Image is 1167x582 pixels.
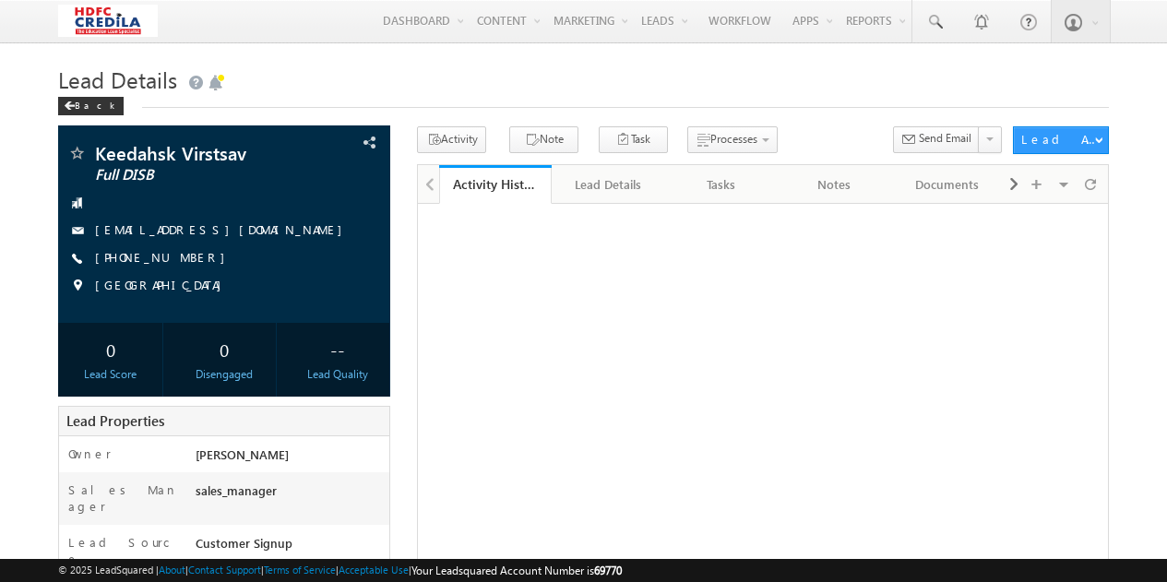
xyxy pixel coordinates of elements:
[290,366,385,383] div: Lead Quality
[68,445,112,462] label: Owner
[417,126,486,153] button: Activity
[552,165,665,204] a: Lead Details
[95,166,299,184] span: Full DISB
[68,534,179,567] label: Lead Source
[680,173,762,196] div: Tasks
[58,5,157,37] img: Custom Logo
[95,144,299,162] span: Keedahsk Virstsav
[191,534,389,560] div: Customer Signup
[63,366,158,383] div: Lead Score
[906,173,988,196] div: Documents
[509,126,578,153] button: Note
[439,165,553,202] li: Activity History
[779,165,892,204] a: Notes
[453,175,539,193] div: Activity History
[264,564,336,576] a: Terms of Service
[891,165,1005,204] a: Documents
[68,481,179,515] label: Sales Manager
[159,564,185,576] a: About
[687,126,778,153] button: Processes
[63,332,158,366] div: 0
[439,165,553,204] a: Activity History
[411,564,622,577] span: Your Leadsquared Account Number is
[594,564,622,577] span: 69770
[710,132,757,146] span: Processes
[95,249,234,265] a: [PHONE_NUMBER]
[95,221,351,237] a: [EMAIL_ADDRESS][DOMAIN_NAME]
[793,173,875,196] div: Notes
[58,65,177,94] span: Lead Details
[339,564,409,576] a: Acceptable Use
[66,411,164,430] span: Lead Properties
[196,446,289,462] span: [PERSON_NAME]
[1021,131,1100,148] div: Lead Actions
[95,277,231,295] span: [GEOGRAPHIC_DATA]
[665,165,779,204] a: Tasks
[176,366,271,383] div: Disengaged
[58,97,124,115] div: Back
[290,332,385,366] div: --
[919,130,971,147] span: Send Email
[1013,126,1108,154] button: Lead Actions
[58,96,133,112] a: Back
[188,564,261,576] a: Contact Support
[176,332,271,366] div: 0
[599,126,668,153] button: Task
[566,173,649,196] div: Lead Details
[893,126,980,153] button: Send Email
[58,562,622,579] span: © 2025 LeadSquared | | | | |
[191,481,389,507] div: sales_manager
